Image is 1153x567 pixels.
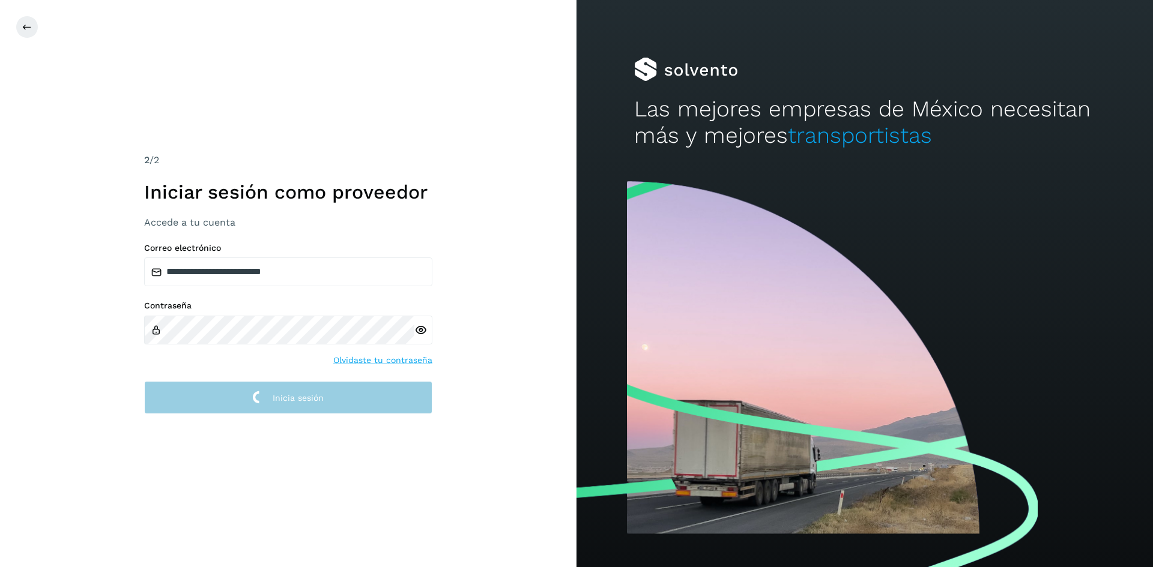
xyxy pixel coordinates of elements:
[788,122,932,148] span: transportistas
[144,181,432,203] h1: Iniciar sesión como proveedor
[273,394,324,402] span: Inicia sesión
[144,243,432,253] label: Correo electrónico
[144,301,432,311] label: Contraseña
[333,354,432,367] a: Olvidaste tu contraseña
[144,154,150,166] span: 2
[144,153,432,167] div: /2
[144,217,432,228] h3: Accede a tu cuenta
[634,96,1095,149] h2: Las mejores empresas de México necesitan más y mejores
[144,381,432,414] button: Inicia sesión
